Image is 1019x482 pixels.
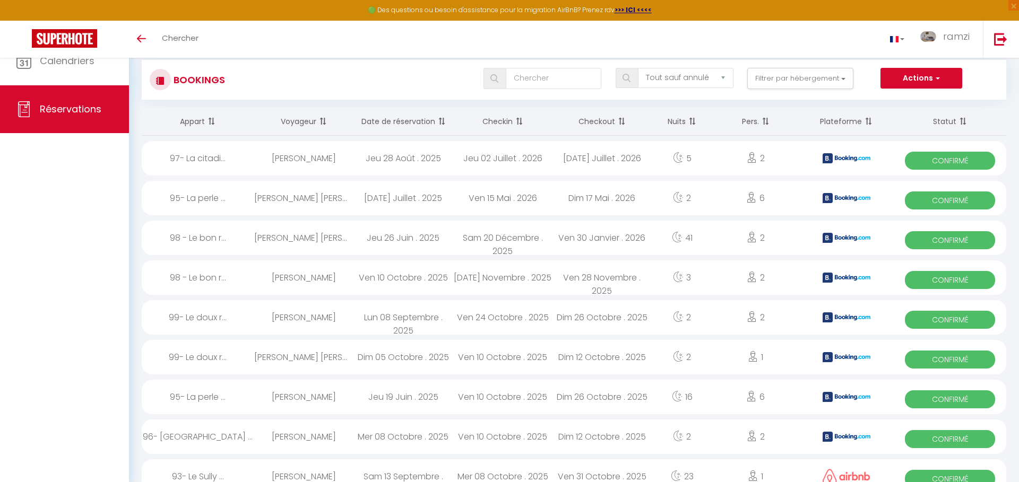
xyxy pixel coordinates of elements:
[162,32,198,43] span: Chercher
[920,31,936,42] img: ...
[353,108,453,136] th: Sort by booking date
[894,108,1006,136] th: Sort by status
[912,21,983,58] a: ... ramzi
[880,68,962,89] button: Actions
[615,5,652,14] a: >>> ICI <<<<
[552,108,652,136] th: Sort by checkout
[506,68,601,89] input: Chercher
[799,108,894,136] th: Sort by channel
[171,68,225,92] h3: Bookings
[747,68,853,89] button: Filtrer par hébergement
[254,108,353,136] th: Sort by guest
[994,32,1007,46] img: logout
[453,108,552,136] th: Sort by checkin
[943,30,970,43] span: ramzi
[32,29,97,48] img: Super Booking
[40,54,94,67] span: Calendriers
[40,102,101,116] span: Réservations
[652,108,712,136] th: Sort by nights
[712,108,799,136] th: Sort by people
[142,108,254,136] th: Sort by rentals
[154,21,206,58] a: Chercher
